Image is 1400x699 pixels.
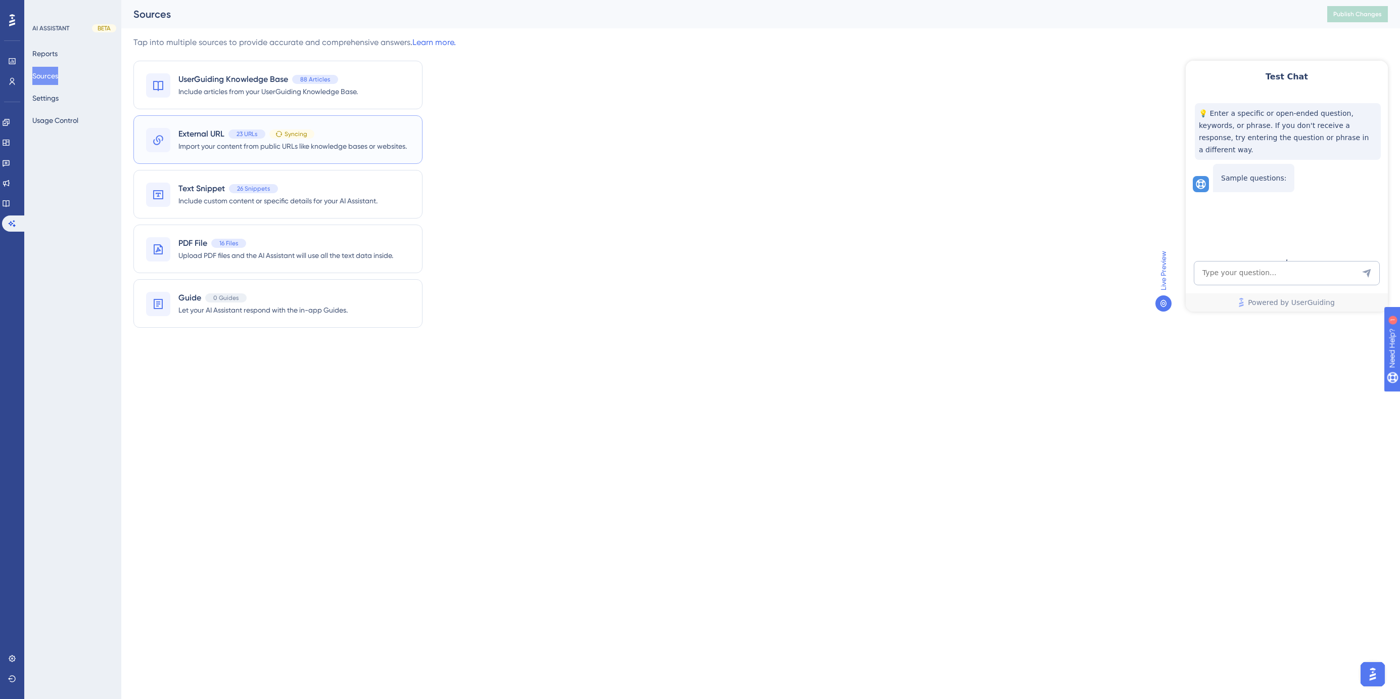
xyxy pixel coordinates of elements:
[32,89,59,107] button: Settings
[32,24,69,32] div: AI ASSISTANT
[300,75,330,83] span: 88 Articles
[24,3,63,15] span: Need Help?
[1186,61,1388,312] iframe: UserGuiding AI Assistant
[213,294,239,302] span: 0 Guides
[178,85,358,98] span: Include articles from your UserGuiding Knowledge Base.
[178,183,225,195] span: Text Snippet
[1333,10,1382,18] span: Publish Changes
[1327,6,1388,22] button: Publish Changes
[178,237,207,249] span: PDF File
[133,36,456,49] div: Tap into multiple sources to provide accurate and comprehensive answers.
[32,111,78,129] button: Usage Control
[70,5,73,13] div: 1
[178,128,224,140] span: External URL
[178,140,407,152] span: Import your content from public URLs like knowledge bases or websites.
[178,304,348,316] span: Let your AI Assistant respond with the in-app Guides.
[285,130,307,138] span: Syncing
[92,24,116,32] div: BETA
[178,249,393,261] span: Upload PDF files and the AI Assistant will use all the text data inside.
[237,185,270,193] span: 26 Snippets
[178,73,288,85] span: UserGuiding Knowledge Base
[1358,659,1388,689] iframe: UserGuiding AI Assistant Launcher
[32,67,58,85] button: Sources
[32,45,58,63] button: Reports
[178,292,201,304] span: Guide
[133,7,1302,21] div: Sources
[178,195,378,207] span: Include custom content or specific details for your AI Assistant.
[237,130,257,138] span: 23 URLs
[1157,251,1170,290] span: Live Preview
[412,37,456,47] a: Learn more.
[219,239,238,247] span: 16 Files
